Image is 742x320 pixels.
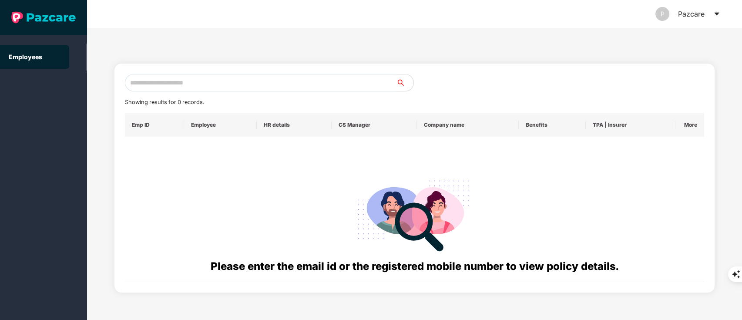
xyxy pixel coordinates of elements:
th: Employee [184,113,257,137]
th: Company name [417,113,519,137]
span: Please enter the email id or the registered mobile number to view policy details. [211,260,618,273]
th: Benefits [519,113,585,137]
button: search [396,74,414,91]
th: HR details [257,113,332,137]
span: search [396,79,413,86]
th: Emp ID [125,113,185,137]
span: P [661,7,665,21]
th: More [675,113,705,137]
span: Showing results for 0 records. [125,99,204,105]
th: TPA | Insurer [586,113,675,137]
span: caret-down [713,10,720,17]
img: svg+xml;base64,PHN2ZyB4bWxucz0iaHR0cDovL3d3dy53My5vcmcvMjAwMC9zdmciIHdpZHRoPSIyODgiIGhlaWdodD0iMj... [352,170,477,258]
th: CS Manager [332,113,417,137]
a: Employees [9,53,42,61]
